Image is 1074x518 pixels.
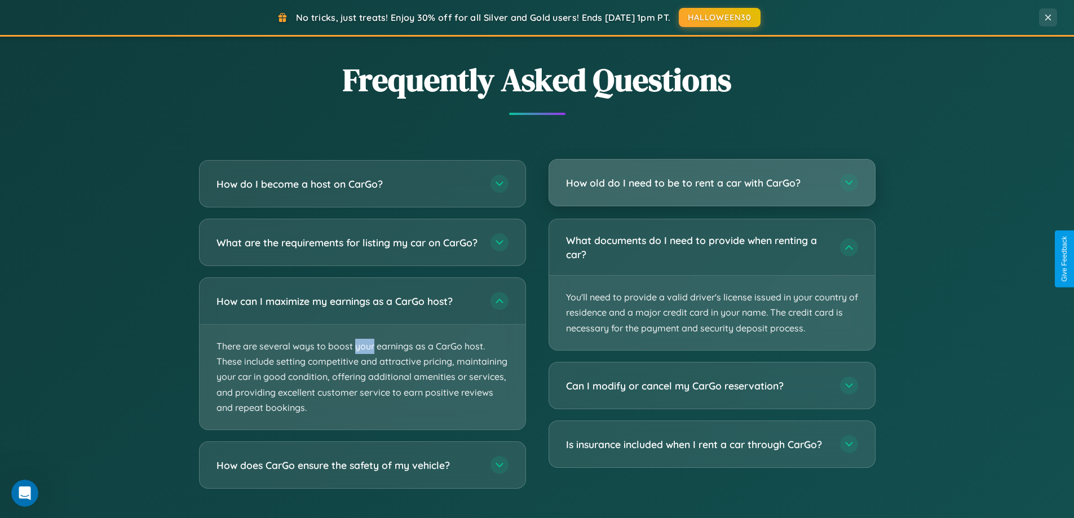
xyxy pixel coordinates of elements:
[216,236,479,250] h3: What are the requirements for listing my car on CarGo?
[200,325,525,430] p: There are several ways to boost your earnings as a CarGo host. These include setting competitive ...
[566,379,829,393] h3: Can I modify or cancel my CarGo reservation?
[216,294,479,308] h3: How can I maximize my earnings as a CarGo host?
[549,276,875,350] p: You'll need to provide a valid driver's license issued in your country of residence and a major c...
[566,437,829,451] h3: Is insurance included when I rent a car through CarGo?
[566,233,829,261] h3: What documents do I need to provide when renting a car?
[566,176,829,190] h3: How old do I need to be to rent a car with CarGo?
[216,458,479,472] h3: How does CarGo ensure the safety of my vehicle?
[296,12,670,23] span: No tricks, just treats! Enjoy 30% off for all Silver and Gold users! Ends [DATE] 1pm PT.
[11,480,38,507] iframe: Intercom live chat
[199,58,876,101] h2: Frequently Asked Questions
[679,8,761,27] button: HALLOWEEN30
[216,177,479,191] h3: How do I become a host on CarGo?
[1060,236,1068,282] div: Give Feedback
